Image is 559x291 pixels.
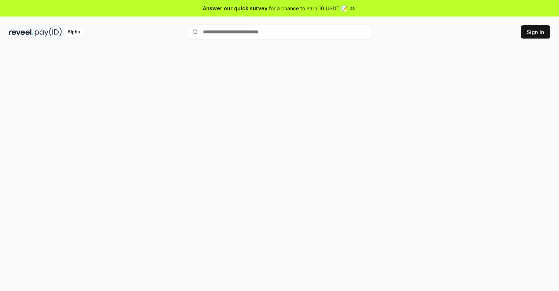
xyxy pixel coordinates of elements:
[269,4,347,12] span: for a chance to earn 10 USDT 📝
[35,28,62,37] img: pay_id
[203,4,267,12] span: Answer our quick survey
[521,25,550,39] button: Sign In
[9,28,33,37] img: reveel_dark
[63,28,84,37] div: Alpha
